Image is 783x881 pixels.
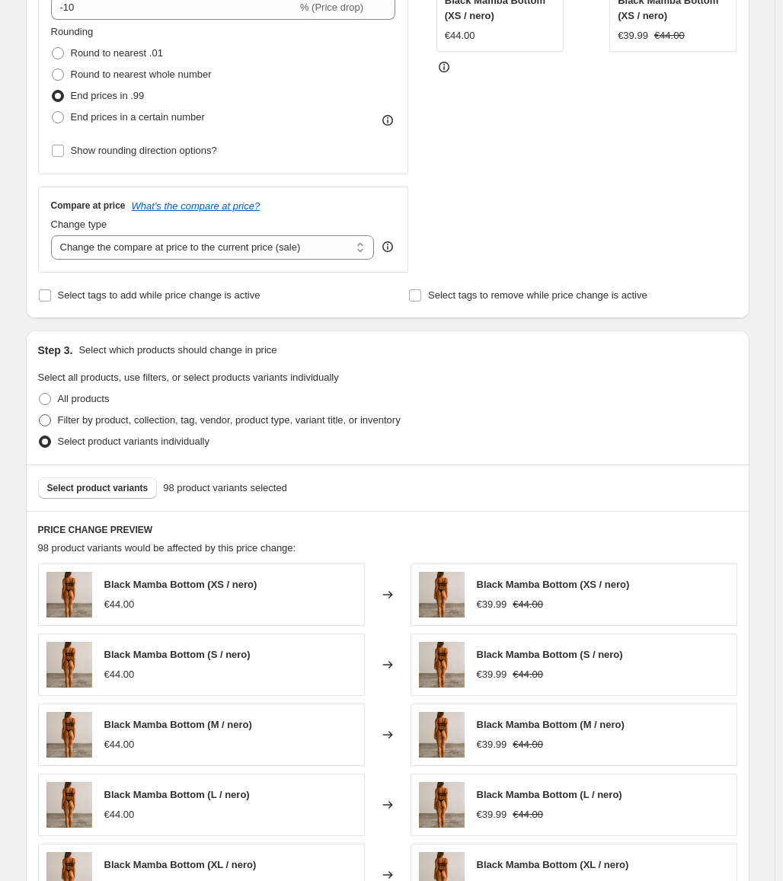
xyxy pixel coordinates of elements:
img: WDAL0898_335ed8fe-e12f-4938-8ed2-bea18ccd197a_80x.png [419,782,465,828]
span: Round to nearest whole number [71,69,212,80]
div: help [380,239,395,254]
span: Select all products, use filters, or select products variants individually [38,372,339,383]
span: 98 product variants would be affected by this price change: [38,542,296,554]
button: What's the compare at price? [132,200,260,212]
span: Filter by product, collection, tag, vendor, product type, variant title, or inventory [58,414,401,426]
span: Black Mamba Bottom (XL / nero) [104,859,257,870]
span: €44.00 [445,30,475,41]
span: €44.00 [654,30,685,41]
span: Black Mamba Bottom (XS / nero) [104,579,257,590]
img: WDAL0898_335ed8fe-e12f-4938-8ed2-bea18ccd197a_80x.png [46,782,92,828]
img: WDAL0898_335ed8fe-e12f-4938-8ed2-bea18ccd197a_80x.png [419,642,465,688]
img: WDAL0898_335ed8fe-e12f-4938-8ed2-bea18ccd197a_80x.png [419,572,465,618]
span: Black Mamba Bottom (S / nero) [104,649,251,660]
span: €39.99 [477,809,507,820]
img: WDAL0898_335ed8fe-e12f-4938-8ed2-bea18ccd197a_80x.png [46,642,92,688]
span: Black Mamba Bottom (L / nero) [104,789,250,800]
span: Black Mamba Bottom (L / nero) [477,789,622,800]
span: €44.00 [513,599,543,610]
span: Change type [51,219,107,230]
span: Black Mamba Bottom (M / nero) [477,719,625,730]
span: Black Mamba Bottom (S / nero) [477,649,623,660]
h6: PRICE CHANGE PREVIEW [38,524,737,536]
span: Select product variants [47,482,149,494]
span: €44.00 [513,669,543,680]
span: End prices in a certain number [71,111,205,123]
span: €39.99 [477,669,507,680]
span: Select tags to add while price change is active [58,289,260,301]
span: €39.99 [477,739,507,750]
span: Black Mamba Bottom (XL / nero) [477,859,629,870]
img: WDAL0898_335ed8fe-e12f-4938-8ed2-bea18ccd197a_80x.png [419,712,465,758]
span: Rounding [51,26,94,37]
span: €44.00 [104,669,135,680]
span: Black Mamba Bottom (XS / nero) [477,579,630,590]
span: Show rounding direction options? [71,145,217,156]
span: €44.00 [513,739,543,750]
span: End prices in .99 [71,90,145,101]
span: Select tags to remove while price change is active [428,289,647,301]
span: Black Mamba Bottom (M / nero) [104,719,252,730]
span: Round to nearest .01 [71,47,163,59]
h3: Compare at price [51,200,126,212]
span: €39.99 [618,30,648,41]
button: Select product variants [38,477,158,499]
span: €44.00 [104,809,135,820]
img: WDAL0898_335ed8fe-e12f-4938-8ed2-bea18ccd197a_80x.png [46,712,92,758]
span: €39.99 [477,599,507,610]
span: €44.00 [513,809,543,820]
span: Select product variants individually [58,436,209,447]
h2: Step 3. [38,343,73,358]
span: All products [58,393,110,404]
span: €44.00 [104,599,135,610]
img: WDAL0898_335ed8fe-e12f-4938-8ed2-bea18ccd197a_80x.png [46,572,92,618]
span: 98 product variants selected [163,480,287,496]
span: €44.00 [104,739,135,750]
p: Select which products should change in price [78,343,276,358]
span: % (Price drop) [300,2,363,13]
